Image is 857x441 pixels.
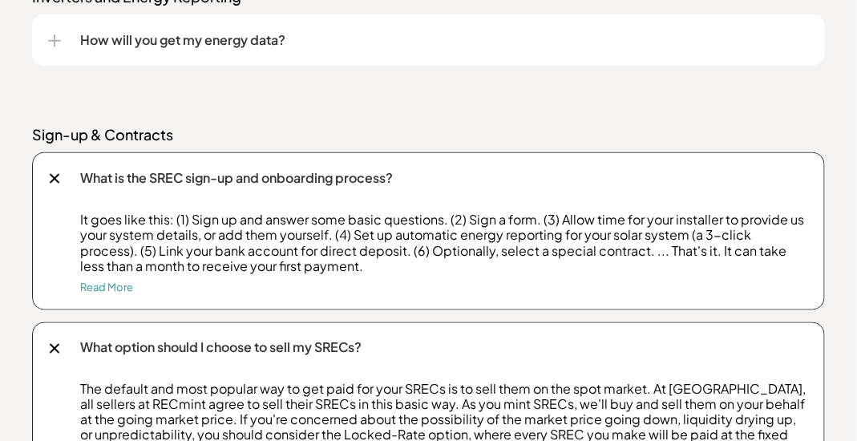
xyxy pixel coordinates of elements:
[80,168,809,188] p: What is the SREC sign-up and onboarding process?
[80,281,133,293] a: Read More
[80,30,809,50] p: How will you get my energy data?
[80,212,809,273] p: It goes like this: (1) Sign up and answer some basic questions. (2) Sign a form. (3) Allow time f...
[80,338,809,358] p: What option should I choose to sell my SRECs?
[32,125,825,144] p: Sign-up & Contracts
